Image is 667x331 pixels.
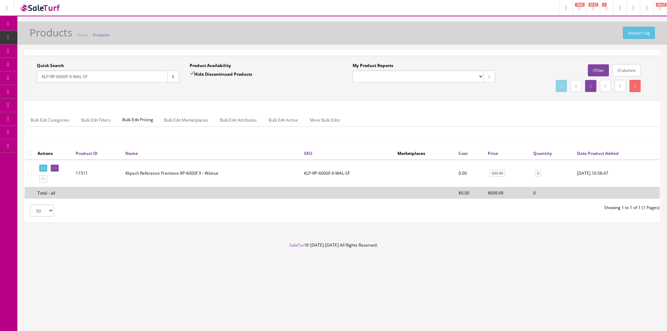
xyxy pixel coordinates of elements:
label: Product Availability [190,63,231,69]
span: 8723 [588,3,598,7]
span: HELP [656,3,667,7]
a: Bulk Edit Filters [76,113,116,127]
a: Products [93,32,109,38]
img: SaleTurf [19,3,61,13]
span: Bulk Edit Pricing [117,113,158,126]
a: Date Product Added [577,150,619,156]
td: $0.00 [456,187,485,199]
a: Cost [459,150,468,156]
a: Import Log [623,27,655,39]
input: Search [37,71,167,83]
span: 1943 [575,3,585,7]
a: Columns [612,64,641,76]
label: Quick Search [37,63,64,69]
a: Bulk Edit Active [263,113,304,127]
a: Bulk Edit Marketplaces [158,113,214,127]
th: Marketplaces [395,147,456,159]
a: Bulk Edit Attributes [214,113,262,127]
a: 699.99 [489,170,505,177]
a: Bulk Edit Categories [25,113,75,127]
label: My Product Reports [353,63,393,69]
a: Filter [588,64,609,76]
a: SKU [304,150,312,156]
th: Actions [35,147,73,159]
td: 0 [530,187,574,199]
span: 3 [602,3,607,7]
a: SaleTurf [289,242,306,248]
a: Name [125,150,138,156]
td: 0.00 [456,160,485,187]
td: Total - all [35,187,73,199]
a: Home [77,32,88,38]
td: $699.99 [485,187,530,199]
label: Hide Discontinued Products [190,71,252,77]
a: Quantity [533,150,552,156]
td: KLP-RP-6000F-II-WAL-SF [301,160,395,187]
a: More Bulk Edits [304,113,346,127]
td: 11511 [73,160,123,187]
div: Showing 1 to 1 of 1 (1 Pages) [342,205,665,211]
h1: Products [30,27,72,38]
td: 2022-05-16 16:58:47 [574,160,660,187]
a: Price [488,150,498,156]
a: 0 [535,170,541,177]
input: Hide Discontinued Products [190,71,194,76]
td: Klipsch Reference Premiere RP-6000F II - Walnut [123,160,301,187]
a: Product ID [76,150,98,156]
